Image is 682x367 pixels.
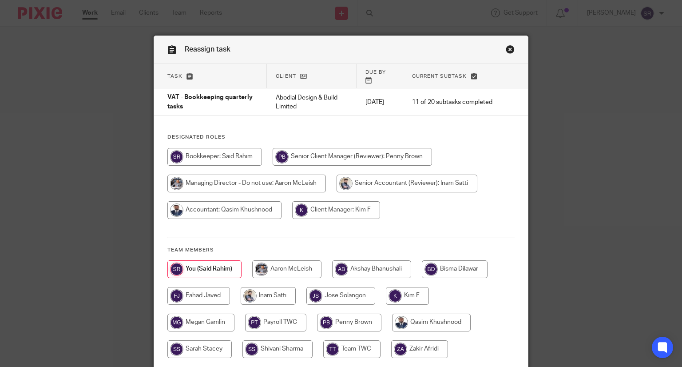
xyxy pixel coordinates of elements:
[276,93,347,112] p: Abodial Design & Build Limited
[167,74,182,79] span: Task
[167,134,515,141] h4: Designated Roles
[167,247,515,254] h4: Team members
[506,45,515,57] a: Close this dialog window
[365,70,386,75] span: Due by
[365,98,395,107] p: [DATE]
[403,88,501,116] td: 11 of 20 subtasks completed
[276,74,296,79] span: Client
[185,46,230,53] span: Reassign task
[167,95,253,110] span: VAT - Bookkeeping quarterly tasks
[412,74,467,79] span: Current subtask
